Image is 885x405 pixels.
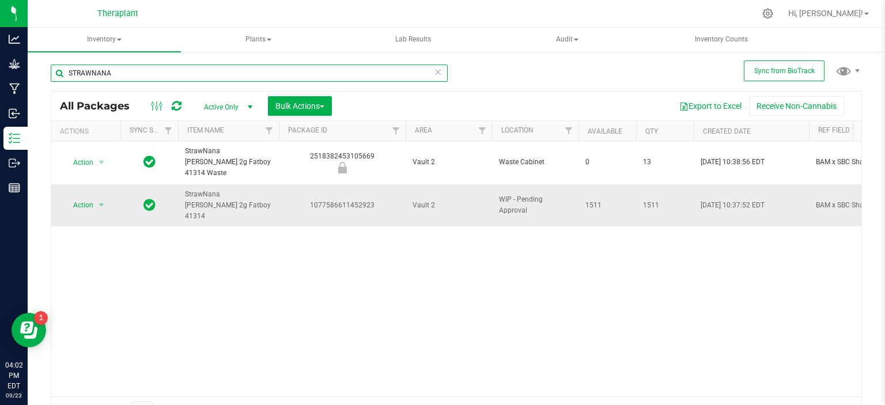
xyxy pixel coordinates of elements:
span: Action [63,197,94,213]
span: Inventory Counts [679,35,763,44]
span: In Sync [143,197,156,213]
a: Filter [260,121,279,141]
a: Inventory [28,28,181,52]
a: Created Date [703,127,751,135]
span: Lab Results [380,35,447,44]
a: Ref Field 1 [818,126,856,134]
span: Plants [183,28,335,51]
span: select [94,197,109,213]
a: Item Name [187,126,224,134]
inline-svg: Outbound [9,157,20,169]
a: Inventory Counts [645,28,798,52]
span: Vault 2 [413,157,485,168]
button: Export to Excel [672,96,749,116]
input: Search Package ID, Item Name, SKU, Lot or Part Number... [51,65,448,82]
button: Bulk Actions [268,96,332,116]
a: Package ID [288,126,327,134]
div: Actions [60,127,116,135]
span: WIP - Pending Approval [499,194,572,216]
span: Action [63,154,94,171]
a: Filter [473,121,492,141]
span: StrawNana [PERSON_NAME] 2g Fatboy 41314 [185,189,272,222]
inline-svg: Grow [9,58,20,70]
span: [DATE] 10:38:56 EDT [701,157,765,168]
iframe: Resource center unread badge [34,311,48,325]
span: select [94,154,109,171]
a: Available [588,127,622,135]
span: Vault 2 [413,200,485,211]
span: Audit [491,28,643,51]
span: In Sync [143,154,156,170]
button: Sync from BioTrack [744,60,825,81]
span: Waste Cabinet [499,157,572,168]
a: Filter [387,121,406,141]
a: Audit [490,28,644,52]
span: 0 [585,157,629,168]
span: 1511 [585,200,629,211]
span: 1511 [643,200,687,211]
span: StrawNana [PERSON_NAME] 2g Fatboy 41314 Waste [185,146,272,179]
span: [DATE] 10:37:52 EDT [701,200,765,211]
a: Qty [645,127,658,135]
span: 13 [643,157,687,168]
a: Location [501,126,534,134]
inline-svg: Inbound [9,108,20,119]
inline-svg: Analytics [9,33,20,45]
div: 1077586611452923 [277,200,407,211]
span: Hi, [PERSON_NAME]! [788,9,863,18]
span: All Packages [60,100,141,112]
p: 09/23 [5,391,22,400]
span: Theraplant [97,9,138,18]
div: Newly Received [277,162,407,173]
inline-svg: Inventory [9,133,20,144]
span: Clear [434,65,442,80]
span: Bulk Actions [275,101,324,111]
a: Area [415,126,432,134]
a: Filter [159,121,178,141]
p: 04:02 PM EDT [5,360,22,391]
a: Plants [182,28,335,52]
span: Sync from BioTrack [754,67,815,75]
div: Manage settings [761,8,775,19]
div: 2518382453105669 [277,151,407,173]
a: Filter [559,121,578,141]
inline-svg: Reports [9,182,20,194]
iframe: Resource center [12,313,46,347]
a: Lab Results [336,28,490,52]
inline-svg: Manufacturing [9,83,20,94]
button: Receive Non-Cannabis [749,96,844,116]
a: Sync Status [130,126,174,134]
